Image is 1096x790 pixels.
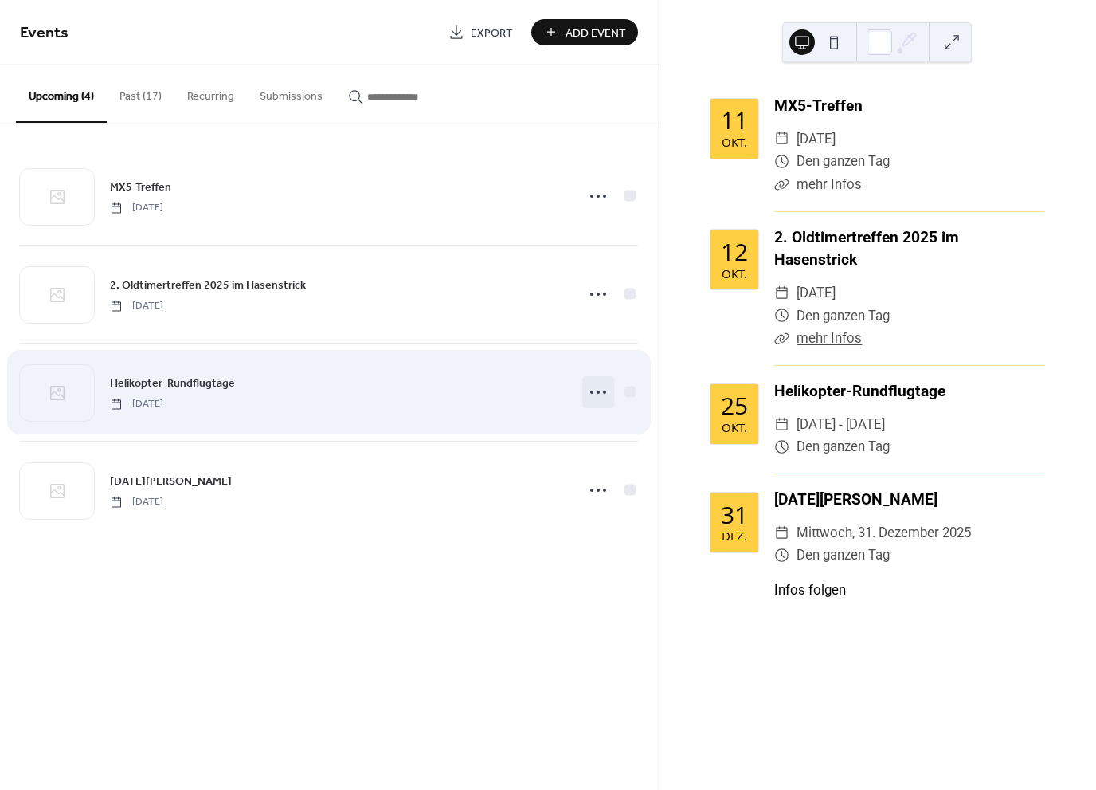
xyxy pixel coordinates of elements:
div: ​ [774,150,789,173]
span: [DATE] [110,299,163,313]
div: 11 [721,108,748,132]
button: Recurring [174,65,247,121]
span: MX5-Treffen [110,179,171,196]
span: [DATE] [797,128,836,151]
span: Add Event [566,25,626,41]
span: Den ganzen Tag [797,435,890,458]
div: 25 [721,394,748,418]
div: 31 [721,503,748,527]
a: 2. Oldtimertreffen 2025 im Hasenstrick [774,228,959,269]
div: Okt. [722,422,747,434]
div: Infos folgen [774,580,1044,600]
div: ​ [774,128,789,151]
div: ​ [774,544,789,567]
div: [DATE][PERSON_NAME] [774,489,1044,512]
a: mehr Infos [797,330,862,346]
span: Events [20,18,68,49]
span: Den ganzen Tag [797,305,890,328]
button: Submissions [247,65,335,121]
span: Helikopter-Rundflugtage [110,375,235,392]
div: Helikopter-Rundflugtage [774,380,1044,403]
span: Den ganzen Tag [797,150,890,173]
span: [DATE][PERSON_NAME] [110,474,232,490]
span: Export [471,25,513,41]
a: Helikopter-Rundflugtage [110,374,235,392]
span: 2. Oldtimertreffen 2025 im Hasenstrick [110,277,306,294]
div: ​ [774,521,789,544]
a: mehr Infos [797,176,862,192]
div: 12 [721,240,748,264]
button: Upcoming (4) [16,65,107,123]
div: ​ [774,305,789,328]
div: Okt. [722,136,747,148]
div: Dez. [722,530,747,542]
div: ​ [774,327,789,350]
div: Okt. [722,268,747,280]
div: ​ [774,281,789,305]
a: [DATE][PERSON_NAME] [110,472,232,490]
span: [DATE] [110,495,163,509]
button: Past (17) [107,65,174,121]
span: [DATE] [797,281,836,305]
span: [DATE] [110,201,163,215]
span: [DATE] - [DATE] [797,413,885,436]
div: ​ [774,435,789,458]
div: ​ [774,173,789,196]
a: MX5-Treffen [110,178,171,196]
a: 2. Oldtimertreffen 2025 im Hasenstrick [110,276,306,294]
button: Add Event [531,19,638,45]
span: Mittwoch, 31. Dezember 2025 [797,521,971,544]
a: Export [436,19,525,45]
div: ​ [774,413,789,436]
span: Den ganzen Tag [797,544,890,567]
span: [DATE] [110,397,163,411]
a: MX5-Treffen [774,96,863,115]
